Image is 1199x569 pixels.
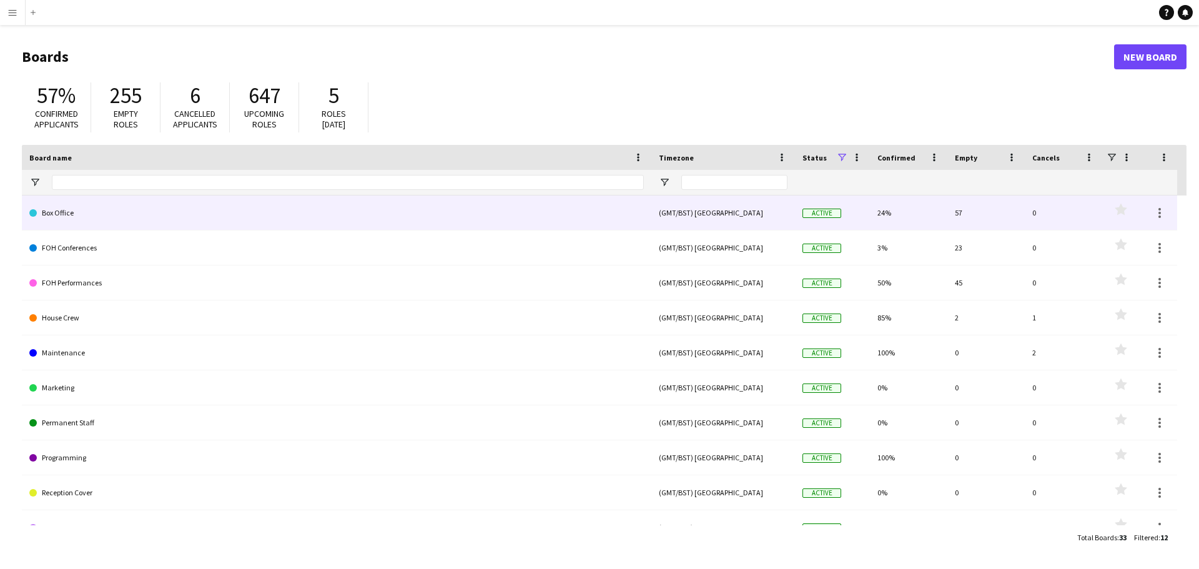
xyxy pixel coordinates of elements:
[947,370,1025,405] div: 0
[1119,533,1127,542] span: 33
[802,383,841,393] span: Active
[802,244,841,253] span: Active
[870,195,947,230] div: 24%
[29,265,644,300] a: FOH Performances
[651,440,795,475] div: (GMT/BST) [GEOGRAPHIC_DATA]
[947,440,1025,475] div: 0
[29,195,644,230] a: Box Office
[802,153,827,162] span: Status
[1114,44,1187,69] a: New Board
[29,153,72,162] span: Board name
[1025,335,1102,370] div: 2
[659,153,694,162] span: Timezone
[29,230,644,265] a: FOH Conferences
[870,230,947,265] div: 3%
[947,195,1025,230] div: 57
[947,475,1025,510] div: 0
[870,405,947,440] div: 0%
[802,453,841,463] span: Active
[651,475,795,510] div: (GMT/BST) [GEOGRAPHIC_DATA]
[244,108,284,130] span: Upcoming roles
[947,405,1025,440] div: 0
[870,370,947,405] div: 0%
[681,175,787,190] input: Timezone Filter Input
[37,82,76,109] span: 57%
[1025,510,1102,545] div: 2
[651,265,795,300] div: (GMT/BST) [GEOGRAPHIC_DATA]
[651,405,795,440] div: (GMT/BST) [GEOGRAPHIC_DATA]
[651,230,795,265] div: (GMT/BST) [GEOGRAPHIC_DATA]
[1025,405,1102,440] div: 0
[1025,440,1102,475] div: 0
[1025,230,1102,265] div: 0
[802,418,841,428] span: Active
[1025,300,1102,335] div: 1
[870,510,947,545] div: 90%
[659,177,670,188] button: Open Filter Menu
[1025,370,1102,405] div: 0
[955,153,977,162] span: Empty
[1032,153,1060,162] span: Cancels
[651,335,795,370] div: (GMT/BST) [GEOGRAPHIC_DATA]
[173,108,217,130] span: Cancelled applicants
[1025,475,1102,510] div: 0
[1025,195,1102,230] div: 0
[870,440,947,475] div: 100%
[29,300,644,335] a: House Crew
[802,523,841,533] span: Active
[29,405,644,440] a: Permanent Staff
[651,300,795,335] div: (GMT/BST) [GEOGRAPHIC_DATA]
[29,510,644,545] a: Technical Artistic
[877,153,915,162] span: Confirmed
[870,300,947,335] div: 85%
[1077,525,1127,550] div: :
[1077,533,1117,542] span: Total Boards
[1160,533,1168,542] span: 12
[947,230,1025,265] div: 23
[322,108,346,130] span: Roles [DATE]
[52,175,644,190] input: Board name Filter Input
[22,47,1114,66] h1: Boards
[651,195,795,230] div: (GMT/BST) [GEOGRAPHIC_DATA]
[802,279,841,288] span: Active
[34,108,79,130] span: Confirmed applicants
[1134,533,1158,542] span: Filtered
[870,265,947,300] div: 50%
[29,370,644,405] a: Marketing
[114,108,138,130] span: Empty roles
[947,300,1025,335] div: 2
[802,349,841,358] span: Active
[29,475,644,510] a: Reception Cover
[1025,265,1102,300] div: 0
[651,510,795,545] div: (GMT/BST) [GEOGRAPHIC_DATA]
[249,82,280,109] span: 647
[1134,525,1168,550] div: :
[802,488,841,498] span: Active
[870,475,947,510] div: 0%
[802,209,841,218] span: Active
[29,177,41,188] button: Open Filter Menu
[947,265,1025,300] div: 45
[947,510,1025,545] div: 17
[802,314,841,323] span: Active
[29,335,644,370] a: Maintenance
[29,440,644,475] a: Programming
[870,335,947,370] div: 100%
[190,82,200,109] span: 6
[947,335,1025,370] div: 0
[328,82,339,109] span: 5
[651,370,795,405] div: (GMT/BST) [GEOGRAPHIC_DATA]
[110,82,142,109] span: 255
